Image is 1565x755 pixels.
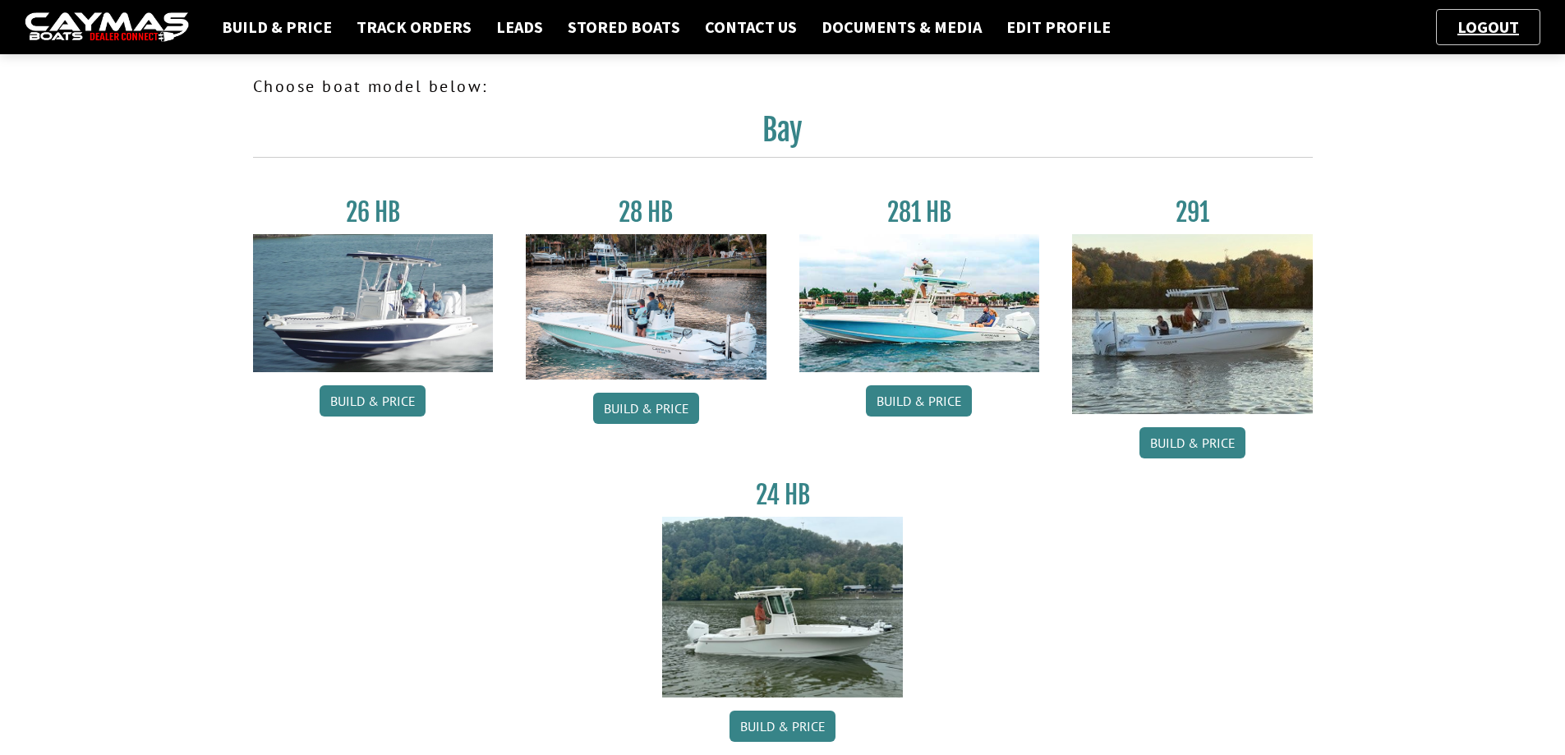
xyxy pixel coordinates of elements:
a: Build & Price [1139,427,1245,458]
a: Build & Price [866,385,972,417]
img: 24_HB_thumbnail.jpg [662,517,903,697]
a: Logout [1449,16,1527,37]
img: 28-hb-twin.jpg [799,234,1040,372]
a: Documents & Media [813,16,990,38]
a: Build & Price [320,385,426,417]
h3: 281 HB [799,197,1040,228]
a: Contact Us [697,16,805,38]
a: Build & Price [730,711,835,742]
img: 28_hb_thumbnail_for_caymas_connect.jpg [526,234,766,380]
p: Choose boat model below: [253,74,1313,99]
a: Build & Price [214,16,340,38]
h3: 24 HB [662,480,903,510]
img: 26_new_photo_resized.jpg [253,234,494,372]
img: caymas-dealer-connect-2ed40d3bc7270c1d8d7ffb4b79bf05adc795679939227970def78ec6f6c03838.gif [25,12,189,43]
h3: 291 [1072,197,1313,228]
h3: 28 HB [526,197,766,228]
img: 291_Thumbnail.jpg [1072,234,1313,414]
a: Edit Profile [998,16,1119,38]
h2: Bay [253,112,1313,158]
a: Track Orders [348,16,480,38]
a: Leads [488,16,551,38]
a: Build & Price [593,393,699,424]
h3: 26 HB [253,197,494,228]
a: Stored Boats [559,16,688,38]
